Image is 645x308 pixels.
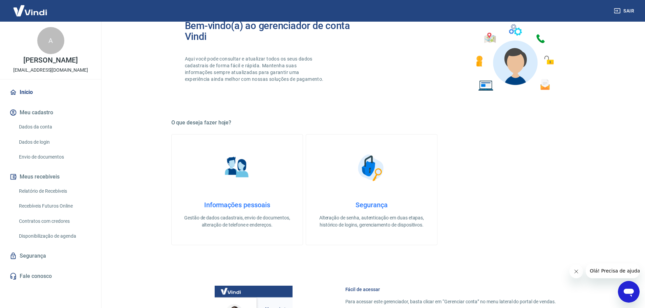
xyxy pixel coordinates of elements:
[16,199,93,213] a: Recebíveis Futuros Online
[8,248,93,263] a: Segurança
[171,134,303,245] a: Informações pessoaisInformações pessoaisGestão de dados cadastrais, envio de documentos, alteraçã...
[345,298,556,305] p: Para acessar este gerenciador, basta clicar em “Gerenciar conta” no menu lateral do portal de ven...
[569,265,583,278] iframe: Close message
[182,201,292,209] h4: Informações pessoais
[16,229,93,243] a: Disponibilização de agenda
[618,281,640,303] iframe: Button to launch messaging window
[37,27,64,54] div: A
[182,214,292,229] p: Gestão de dados cadastrais, envio de documentos, alteração de telefone e endereços.
[16,135,93,149] a: Dados de login
[317,201,426,209] h4: Segurança
[16,120,93,134] a: Dados da conta
[612,5,637,17] button: Sair
[8,0,52,21] img: Vindi
[317,214,426,229] p: Alteração de senha, autenticação em duas etapas, histórico de logins, gerenciamento de dispositivos.
[185,55,325,82] p: Aqui você pode consultar e atualizar todos os seus dados cadastrais de forma fácil e rápida. Mant...
[16,150,93,164] a: Envio de documentos
[185,20,372,42] h2: Bem-vindo(a) ao gerenciador de conta Vindi
[13,67,88,74] p: [EMAIL_ADDRESS][DOMAIN_NAME]
[220,151,254,185] img: Informações pessoais
[345,286,556,293] h6: Fácil de acessar
[470,20,559,95] img: Imagem de um avatar masculino com diversos icones exemplificando as funcionalidades do gerenciado...
[23,57,78,64] p: [PERSON_NAME]
[354,151,388,185] img: Segurança
[8,85,93,100] a: Início
[16,214,93,228] a: Contratos com credores
[8,169,93,184] button: Meus recebíveis
[586,263,640,278] iframe: Message from company
[8,105,93,120] button: Meu cadastro
[306,134,437,245] a: SegurançaSegurançaAlteração de senha, autenticação em duas etapas, histórico de logins, gerenciam...
[8,269,93,284] a: Fale conosco
[171,119,572,126] h5: O que deseja fazer hoje?
[4,5,57,10] span: Olá! Precisa de ajuda?
[16,184,93,198] a: Relatório de Recebíveis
